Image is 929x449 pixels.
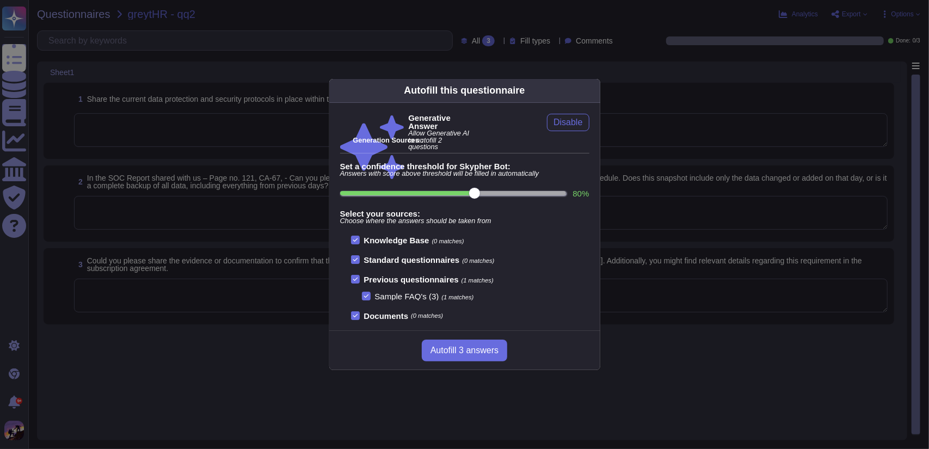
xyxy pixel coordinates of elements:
[432,238,464,244] span: (0 matches)
[441,294,473,300] span: (1 matches)
[340,162,589,170] b: Set a confidence threshold for Skypher Bot:
[408,130,472,151] span: Allow Generative AI to autofill 2 questions
[547,114,589,131] button: Disable
[340,218,589,225] span: Choose where the answers should be taken from
[364,236,429,245] b: Knowledge Base
[364,255,460,265] b: Standard questionnaires
[353,136,423,144] b: Generation Sources :
[411,313,443,319] span: (0 matches)
[375,292,439,301] span: Sample FAQ's (3)
[462,277,494,284] span: (1 matches)
[340,210,589,218] b: Select your sources:
[404,83,525,98] div: Autofill this questionnaire
[573,189,589,198] label: 80 %
[462,257,494,264] span: (0 matches)
[553,118,582,127] span: Disable
[340,170,589,177] span: Answers with score above threshold will be filled in automatically
[364,312,409,320] b: Documents
[422,340,507,361] button: Autofill 3 answers
[408,114,472,130] b: Generative Answer
[430,346,499,355] span: Autofill 3 answers
[364,275,459,284] b: Previous questionnaires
